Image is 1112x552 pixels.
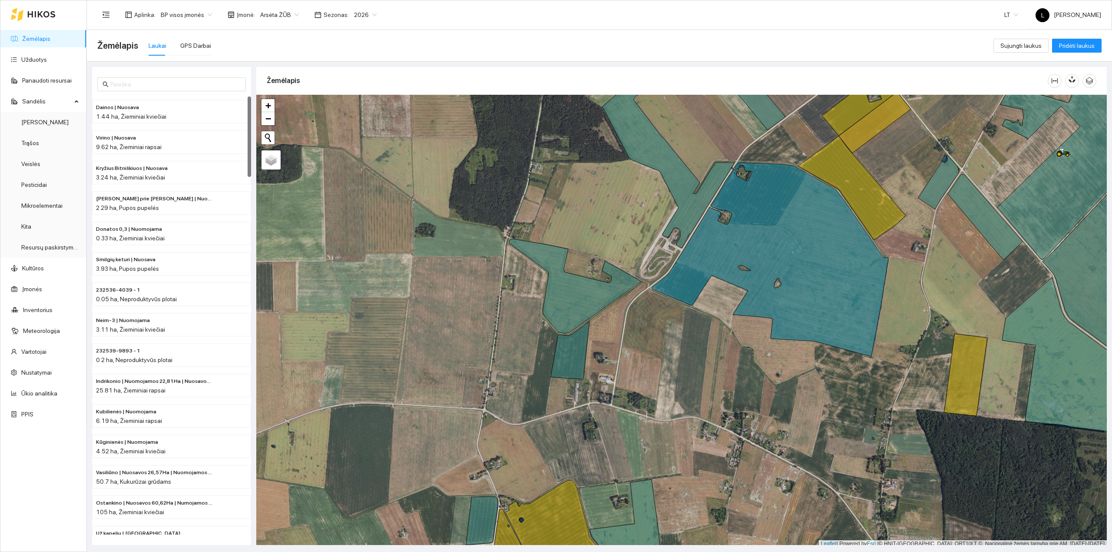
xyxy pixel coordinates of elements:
span: 232536-4039 - 1 [96,286,140,294]
a: Užduotys [21,56,47,63]
span: BP visos įmonės [161,8,212,21]
a: Zoom out [261,112,275,125]
span: L [1041,8,1044,22]
span: Pridėti laukus [1059,41,1095,50]
span: Aplinka : [134,10,156,20]
a: Nustatymai [21,369,52,376]
span: Neim-3 | Nuomojama [96,316,150,325]
span: Kubilienės | Nuomojama [96,408,156,416]
span: Ostankino | Nuosavos 60,62Ha | Numojamos 44,38Ha [96,499,212,507]
div: | Powered by © HNIT-[GEOGRAPHIC_DATA]; ORT10LT ©, Nacionalinė žemės tarnyba prie AM, [DATE]-[DATE] [819,540,1107,548]
span: 1.44 ha, Žieminiai kviečiai [96,113,166,120]
a: Pesticidai [21,181,47,188]
div: Žemėlapis [267,68,1048,93]
a: PPIS [21,411,33,418]
span: LT [1004,8,1018,21]
span: + [265,100,271,111]
span: Kryžius Bitniškiuos | Nuosava [96,164,168,173]
a: Veislės [21,160,40,167]
span: Smilgių keturi | Nuosava [96,256,156,264]
span: 25.81 ha, Žieminiai rapsai [96,387,165,394]
span: 0.33 ha, Žieminiai kviečiai [96,235,165,242]
a: [PERSON_NAME] [21,119,69,126]
span: column-width [1048,77,1061,84]
span: 3.93 ha, Pupos pupelės [96,265,159,272]
span: Vasiliūno | Nuosavos 26,57Ha | Nuomojamos 24,15Ha [96,469,212,477]
input: Paieška [110,80,241,89]
a: Inventorius [23,306,53,313]
span: Sandėlis [22,93,72,110]
span: Kūginienės | Nuomojama [96,438,158,446]
a: Layers [261,150,281,170]
span: 6.19 ha, Žieminiai rapsai [96,417,162,424]
span: Už kapelių | Nuosava [96,529,180,538]
a: Leaflet [821,541,837,547]
a: Ūkio analitika [21,390,57,397]
span: Arsėta ŽŪB [260,8,299,21]
a: Kita [21,223,31,230]
a: Resursų paskirstymas [21,244,80,251]
span: 2026 [354,8,377,21]
button: Sujungti laukus [993,39,1049,53]
span: Virino | Nuosava [96,134,136,142]
span: 232539-9893 - 1 [96,347,140,355]
span: [PERSON_NAME] [1036,11,1101,18]
span: Indrikonio | Nuomojamos 22,81Ha | Nuosavos 3,00 Ha [96,377,212,386]
a: Įmonės [22,286,42,293]
button: menu-fold [97,6,115,23]
a: Žemėlapis [22,35,50,42]
span: menu-fold [102,11,110,19]
a: Kultūros [22,265,44,272]
button: Pridėti laukus [1052,39,1102,53]
a: Trąšos [21,140,39,146]
span: 50.7 ha, Kukurūzai grūdams [96,478,171,485]
span: shop [228,11,235,18]
span: Sezonas : [324,10,349,20]
span: search [103,81,109,87]
a: Panaudoti resursai [22,77,72,84]
span: 3.24 ha, Žieminiai kviečiai [96,174,165,181]
span: | [877,541,879,547]
a: Esri [867,541,876,547]
div: GPS Darbai [180,41,211,50]
span: calendar [314,11,321,18]
span: Dainos | Nuosava [96,103,139,112]
a: Sujungti laukus [993,42,1049,49]
button: Initiate a new search [261,131,275,144]
span: 4.52 ha, Žieminiai kviečiai [96,448,165,455]
span: 105 ha, Žieminiai kviečiai [96,509,164,515]
span: Sujungti laukus [1000,41,1042,50]
span: 0.05 ha, Neproduktyvūs plotai [96,296,177,303]
span: Įmonė : [237,10,255,20]
span: 0.2 ha, Neproduktyvūs plotai [96,356,172,363]
a: Pridėti laukus [1052,42,1102,49]
span: Rolando prie Valės | Nuosava [96,195,212,203]
span: 9.62 ha, Žieminiai rapsai [96,143,162,150]
a: Mikroelementai [21,202,63,209]
button: column-width [1048,74,1062,88]
span: 2.29 ha, Pupos pupelės [96,204,159,211]
div: Laukai [149,41,166,50]
a: Meteorologija [23,327,60,334]
a: Vartotojai [21,348,46,355]
span: 3.11 ha, Žieminiai kviečiai [96,326,165,333]
a: Zoom in [261,99,275,112]
span: − [265,113,271,124]
span: Donatos 0,3 | Nuomojama [96,225,162,233]
span: layout [125,11,132,18]
span: Žemėlapis [97,39,138,53]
